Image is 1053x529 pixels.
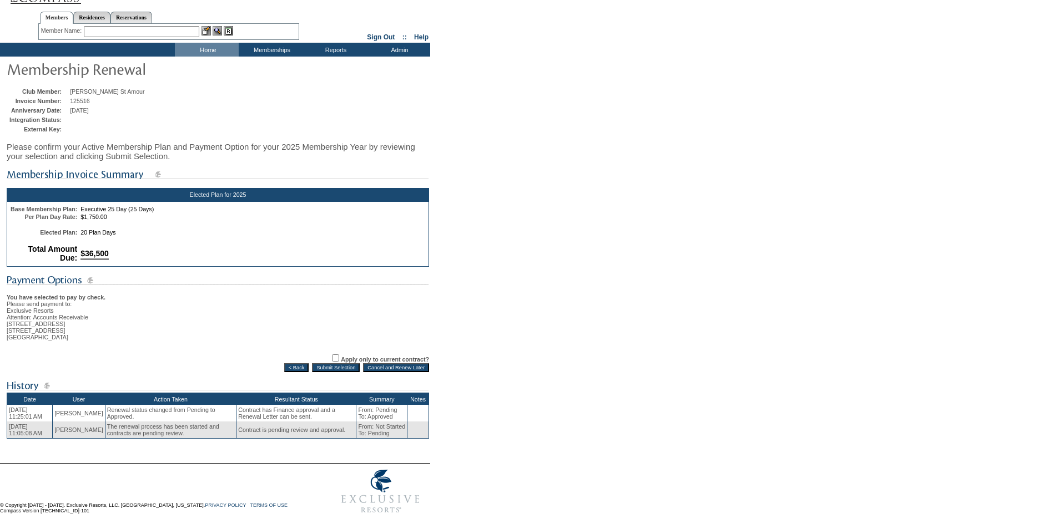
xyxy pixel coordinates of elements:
a: TERMS OF USE [250,502,288,508]
th: Action Taken [105,393,236,405]
div: Please confirm your Active Membership Plan and Payment Option for your 2025 Membership Year by re... [7,136,429,166]
th: Summary [356,393,407,405]
input: Cancel and Renew Later [363,363,429,372]
img: subTtlHistory.gif [7,379,429,393]
td: [PERSON_NAME] [53,421,105,439]
img: subTtlMembershipInvoiceSummary.gif [7,167,429,181]
th: Date [7,393,53,405]
td: From: Not Started To: Pending [356,421,407,439]
td: [DATE] 11:25:01 AM [7,405,53,421]
td: Invoice Number: [9,98,67,104]
td: Home [175,43,239,57]
td: [DATE] 11:05:08 AM [7,421,53,439]
b: You have selected to pay by check. [7,294,105,301]
a: Members [40,12,74,24]
b: Base Membership Plan: [11,206,77,212]
b: Total Amount Due: [28,245,78,262]
div: Elected Plan for 2025 [7,188,429,201]
td: Reports [303,43,366,57]
img: View [213,26,222,35]
label: Apply only to current contract? [341,356,429,363]
img: pgTtlMembershipRenewal.gif [7,58,229,80]
td: External Key: [9,126,67,133]
td: $1,750.00 [79,213,426,220]
span: [PERSON_NAME] St Amour [70,88,144,95]
th: User [53,393,105,405]
td: Contract is pending review and approval. [236,421,356,439]
td: Admin [366,43,430,57]
td: The renewal process has been started and contracts are pending review. [105,421,236,439]
td: Integration Status: [9,116,67,123]
img: Reservations [224,26,233,35]
td: Anniversary Date: [9,107,67,114]
td: Contract has Finance approval and a Renewal Letter can be sent. [236,405,356,421]
input: Submit Selection [312,363,360,372]
td: Executive 25 Day (25 Days) [79,206,426,212]
th: Notes [407,393,429,405]
a: PRIVACY POLICY [205,502,246,508]
a: Help [414,33,429,41]
img: b_edit.gif [201,26,211,35]
span: $36,500 [80,249,109,260]
b: Elected Plan: [40,229,77,236]
img: Exclusive Resorts [331,464,430,519]
td: From: Pending To: Approved [356,405,407,421]
a: Reservations [110,12,152,23]
a: Sign Out [367,33,395,41]
span: [DATE] [70,107,89,114]
td: Memberships [239,43,303,57]
img: subTtlPaymentOptions.gif [7,273,429,287]
td: Club Member: [9,88,67,95]
b: Per Plan Day Rate: [24,213,77,220]
td: Renewal status changed from Pending to Approved. [105,405,236,421]
th: Resultant Status [236,393,356,405]
td: 20 Plan Days [79,229,426,236]
input: < Back [284,363,309,372]
td: [PERSON_NAME] [53,405,105,421]
div: Please send payment to: Exclusive Resorts Attention: Accounts Receivable [STREET_ADDRESS] [STREET... [7,287,429,340]
span: :: [402,33,407,41]
a: Residences [73,12,110,23]
div: Member Name: [41,26,84,35]
span: 125516 [70,98,90,104]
